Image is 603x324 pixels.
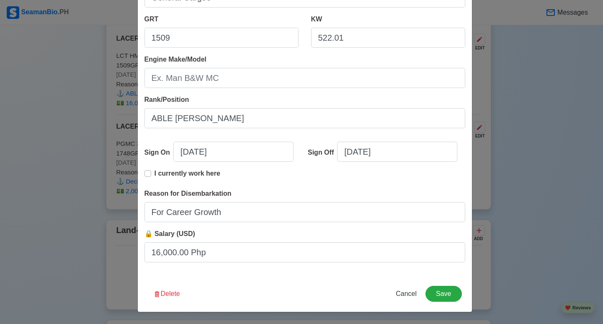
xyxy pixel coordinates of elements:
[144,56,206,63] span: Engine Make/Model
[155,168,220,179] p: I currently work here
[144,28,299,48] input: 33922
[144,242,465,262] input: ex. 2500
[144,68,465,88] input: Ex. Man B&W MC
[396,290,417,297] span: Cancel
[311,28,465,48] input: 8000
[144,190,232,197] span: Reason for Disembarkation
[390,286,422,302] button: Cancel
[425,286,461,302] button: Save
[144,16,159,23] span: GRT
[311,16,322,23] span: KW
[144,96,189,103] span: Rank/Position
[308,148,337,158] div: Sign Off
[144,148,173,158] div: Sign On
[144,202,465,222] input: Your reason for disembarkation...
[148,286,186,302] button: Delete
[144,108,465,128] input: Ex: Third Officer or 3/OFF
[144,230,195,237] span: 🔒 Salary (USD)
